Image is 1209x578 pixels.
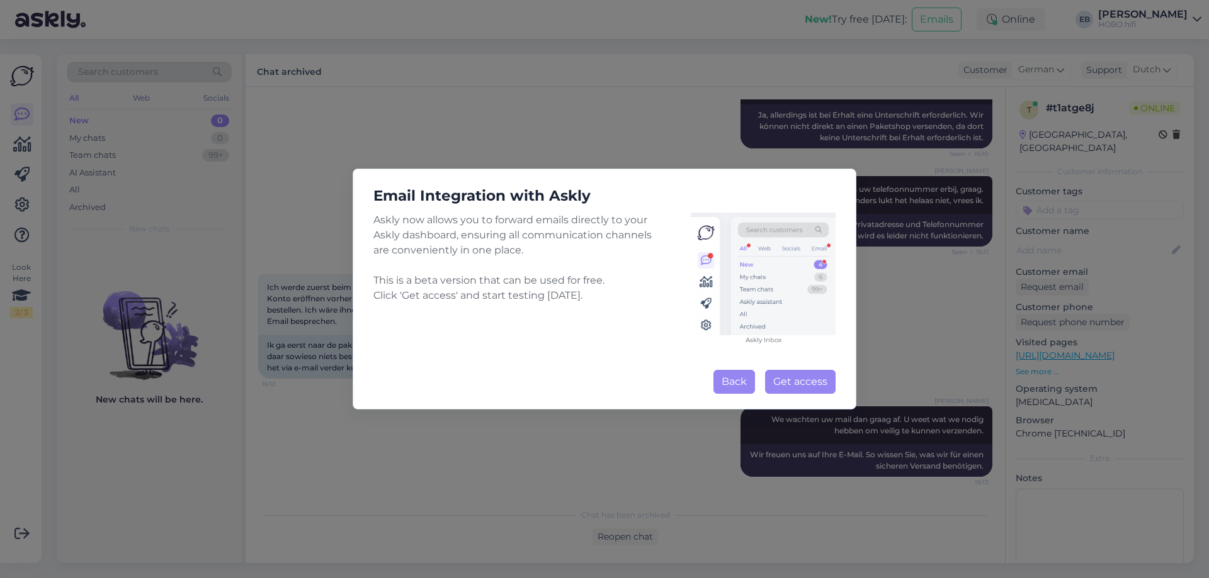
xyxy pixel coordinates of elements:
img: chat-inbox [691,213,836,335]
figcaption: Askly Inbox [691,335,836,345]
span: Get access [773,375,827,387]
button: Get access [765,370,836,394]
button: Back [713,370,755,394]
h5: Email Integration with Askly [363,184,846,208]
div: Askly now allows you to forward emails directly to your Askly dashboard, ensuring all communicati... [373,213,836,344]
